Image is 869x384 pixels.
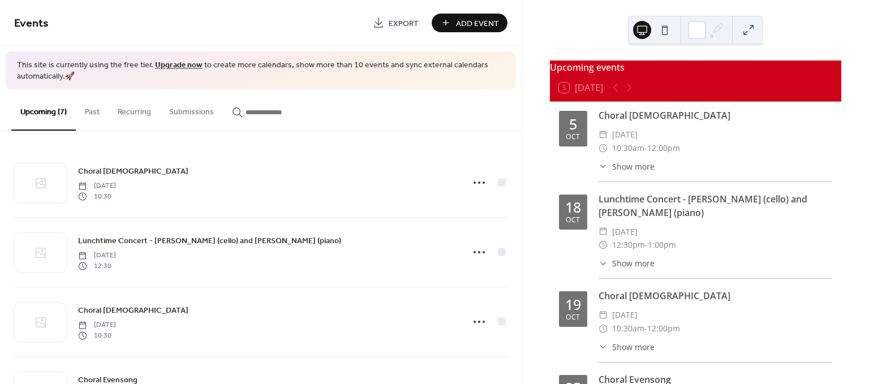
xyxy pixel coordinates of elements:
[599,308,608,322] div: ​
[78,165,188,178] a: Choral [DEMOGRAPHIC_DATA]
[76,89,109,130] button: Past
[160,89,223,130] button: Submissions
[566,314,580,321] div: Oct
[599,257,655,269] button: ​Show more
[648,238,676,252] span: 1:00pm
[599,161,608,172] div: ​
[389,18,419,29] span: Export
[599,141,608,155] div: ​
[78,320,116,330] span: [DATE]
[78,181,116,191] span: [DATE]
[647,141,680,155] span: 12:00pm
[599,341,655,353] button: ​Show more
[644,322,647,335] span: -
[644,141,647,155] span: -
[599,109,832,122] div: Choral [DEMOGRAPHIC_DATA]
[155,58,203,73] a: Upgrade now
[364,14,427,32] a: Export
[456,18,499,29] span: Add Event
[78,261,116,271] span: 12:30
[599,238,608,252] div: ​
[569,117,577,131] div: 5
[566,217,580,224] div: Oct
[599,161,655,172] button: ​Show more
[78,330,116,340] span: 10:30
[612,308,638,322] span: [DATE]
[17,60,505,82] span: This site is currently using the free tier. to create more calendars, show more than 10 events an...
[78,305,188,317] span: Choral [DEMOGRAPHIC_DATA]
[612,161,655,172] span: Show more
[78,235,341,247] span: Lunchtime Concert - [PERSON_NAME] (cello) and [PERSON_NAME] (piano)
[612,257,655,269] span: Show more
[645,238,648,252] span: -
[566,133,580,141] div: Oct
[647,322,680,335] span: 12:00pm
[599,225,608,239] div: ​
[599,128,608,141] div: ​
[612,322,644,335] span: 10:30am
[599,341,608,353] div: ​
[432,14,507,32] button: Add Event
[599,289,832,303] div: Choral [DEMOGRAPHIC_DATA]
[11,89,76,131] button: Upcoming (7)
[599,257,608,269] div: ​
[78,234,341,247] a: Lunchtime Concert - [PERSON_NAME] (cello) and [PERSON_NAME] (piano)
[565,200,581,214] div: 18
[599,192,832,219] div: Lunchtime Concert - [PERSON_NAME] (cello) and [PERSON_NAME] (piano)
[78,166,188,178] span: Choral [DEMOGRAPHIC_DATA]
[599,322,608,335] div: ​
[612,225,638,239] span: [DATE]
[550,61,841,74] div: Upcoming events
[612,128,638,141] span: [DATE]
[109,89,160,130] button: Recurring
[78,191,116,201] span: 10:30
[612,341,655,353] span: Show more
[14,12,49,34] span: Events
[78,251,116,261] span: [DATE]
[565,297,581,312] div: 19
[612,238,645,252] span: 12:30pm
[78,304,188,317] a: Choral [DEMOGRAPHIC_DATA]
[612,141,644,155] span: 10:30am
